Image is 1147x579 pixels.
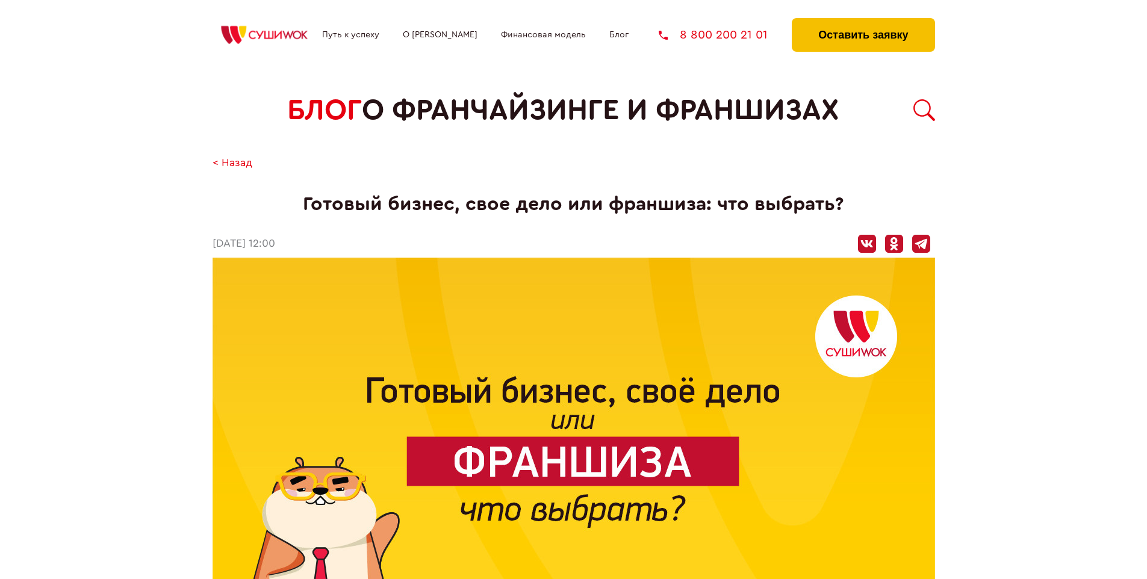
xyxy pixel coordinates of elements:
a: Путь к успеху [322,30,379,40]
button: Оставить заявку [792,18,934,52]
a: 8 800 200 21 01 [659,29,768,41]
time: [DATE] 12:00 [213,238,275,250]
h1: Готовый бизнес, свое дело или франшиза: что выбрать? [213,193,935,215]
span: 8 800 200 21 01 [680,29,768,41]
a: < Назад [213,157,252,170]
span: БЛОГ [287,94,362,127]
span: о франчайзинге и франшизах [362,94,839,127]
a: О [PERSON_NAME] [403,30,477,40]
a: Финансовая модель [501,30,586,40]
a: Блог [609,30,629,40]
